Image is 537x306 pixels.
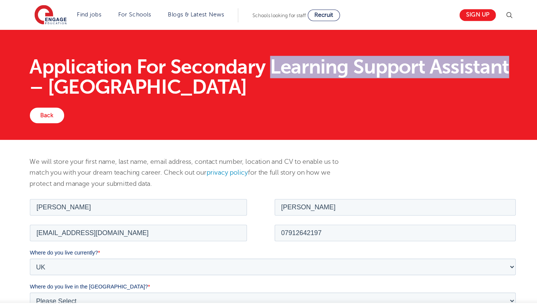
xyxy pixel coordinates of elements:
span: Recruit [305,11,322,16]
a: Find jobs [91,10,113,16]
input: *Last name [221,1,439,16]
span: Subscribe to updates from Engage [9,257,83,262]
a: Recruit [299,9,328,19]
a: Blogs & Latest News [173,10,223,16]
img: Engage Education [52,4,81,23]
a: privacy policy [208,152,245,159]
span: Schools looking for staff [249,11,297,16]
a: For Schools [128,10,157,16]
a: Sign up [436,8,468,19]
input: Subscribe to updates from Engage [2,256,7,261]
a: Cookie settings [374,287,412,292]
span: We use cookies to improve your experience, personalise content, and analyse website traffic. By c... [4,287,506,292]
a: Accept all cookies [421,280,504,300]
input: *Contact Number [221,25,439,40]
p: We will store your first name, last name, email address, contact number, location and CV to enabl... [48,141,339,171]
h1: Application For Secondary Learning Support Assistant – [GEOGRAPHIC_DATA] [48,51,489,87]
a: Back [48,97,79,111]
